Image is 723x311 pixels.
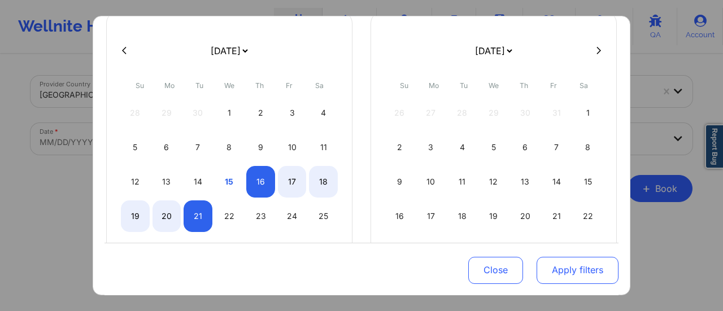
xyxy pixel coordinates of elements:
[448,132,477,163] div: Tue Nov 04 2025
[542,166,571,198] div: Fri Nov 14 2025
[315,81,324,90] abbr: Saturday
[278,132,307,163] div: Fri Oct 10 2025
[511,235,539,266] div: Thu Nov 27 2025
[573,97,602,129] div: Sat Nov 01 2025
[278,166,307,198] div: Fri Oct 17 2025
[215,200,244,232] div: Wed Oct 22 2025
[385,132,414,163] div: Sun Nov 02 2025
[542,200,571,232] div: Fri Nov 21 2025
[542,132,571,163] div: Fri Nov 07 2025
[121,166,150,198] div: Sun Oct 12 2025
[460,81,468,90] abbr: Tuesday
[278,97,307,129] div: Fri Oct 03 2025
[309,97,338,129] div: Sat Oct 04 2025
[520,81,528,90] abbr: Thursday
[448,200,477,232] div: Tue Nov 18 2025
[286,81,293,90] abbr: Friday
[121,200,150,232] div: Sun Oct 19 2025
[309,200,338,232] div: Sat Oct 25 2025
[278,235,307,266] div: Fri Oct 31 2025
[385,235,414,266] div: Sun Nov 23 2025
[184,166,212,198] div: Tue Oct 14 2025
[164,81,175,90] abbr: Monday
[417,235,446,266] div: Mon Nov 24 2025
[511,132,539,163] div: Thu Nov 06 2025
[580,81,588,90] abbr: Saturday
[417,132,446,163] div: Mon Nov 03 2025
[385,200,414,232] div: Sun Nov 16 2025
[246,200,275,232] div: Thu Oct 23 2025
[195,81,203,90] abbr: Tuesday
[429,81,439,90] abbr: Monday
[224,81,234,90] abbr: Wednesday
[215,97,244,129] div: Wed Oct 01 2025
[573,166,602,198] div: Sat Nov 15 2025
[215,235,244,266] div: Wed Oct 29 2025
[480,235,508,266] div: Wed Nov 26 2025
[184,200,212,232] div: Tue Oct 21 2025
[184,132,212,163] div: Tue Oct 07 2025
[480,166,508,198] div: Wed Nov 12 2025
[153,200,181,232] div: Mon Oct 20 2025
[489,81,499,90] abbr: Wednesday
[542,235,571,266] div: Fri Nov 28 2025
[573,235,602,266] div: Sat Nov 29 2025
[184,235,212,266] div: Tue Oct 28 2025
[573,132,602,163] div: Sat Nov 08 2025
[537,256,619,283] button: Apply filters
[448,166,477,198] div: Tue Nov 11 2025
[246,132,275,163] div: Thu Oct 09 2025
[573,200,602,232] div: Sat Nov 22 2025
[278,200,307,232] div: Fri Oct 24 2025
[153,132,181,163] div: Mon Oct 06 2025
[417,200,446,232] div: Mon Nov 17 2025
[550,81,557,90] abbr: Friday
[480,132,508,163] div: Wed Nov 05 2025
[121,235,150,266] div: Sun Oct 26 2025
[215,166,244,198] div: Wed Oct 15 2025
[448,235,477,266] div: Tue Nov 25 2025
[215,132,244,163] div: Wed Oct 08 2025
[309,132,338,163] div: Sat Oct 11 2025
[246,97,275,129] div: Thu Oct 02 2025
[417,166,446,198] div: Mon Nov 10 2025
[309,166,338,198] div: Sat Oct 18 2025
[400,81,408,90] abbr: Sunday
[385,166,414,198] div: Sun Nov 09 2025
[246,235,275,266] div: Thu Oct 30 2025
[153,166,181,198] div: Mon Oct 13 2025
[153,235,181,266] div: Mon Oct 27 2025
[480,200,508,232] div: Wed Nov 19 2025
[511,200,539,232] div: Thu Nov 20 2025
[511,166,539,198] div: Thu Nov 13 2025
[136,81,144,90] abbr: Sunday
[121,132,150,163] div: Sun Oct 05 2025
[246,166,275,198] div: Thu Oct 16 2025
[255,81,264,90] abbr: Thursday
[468,256,523,283] button: Close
